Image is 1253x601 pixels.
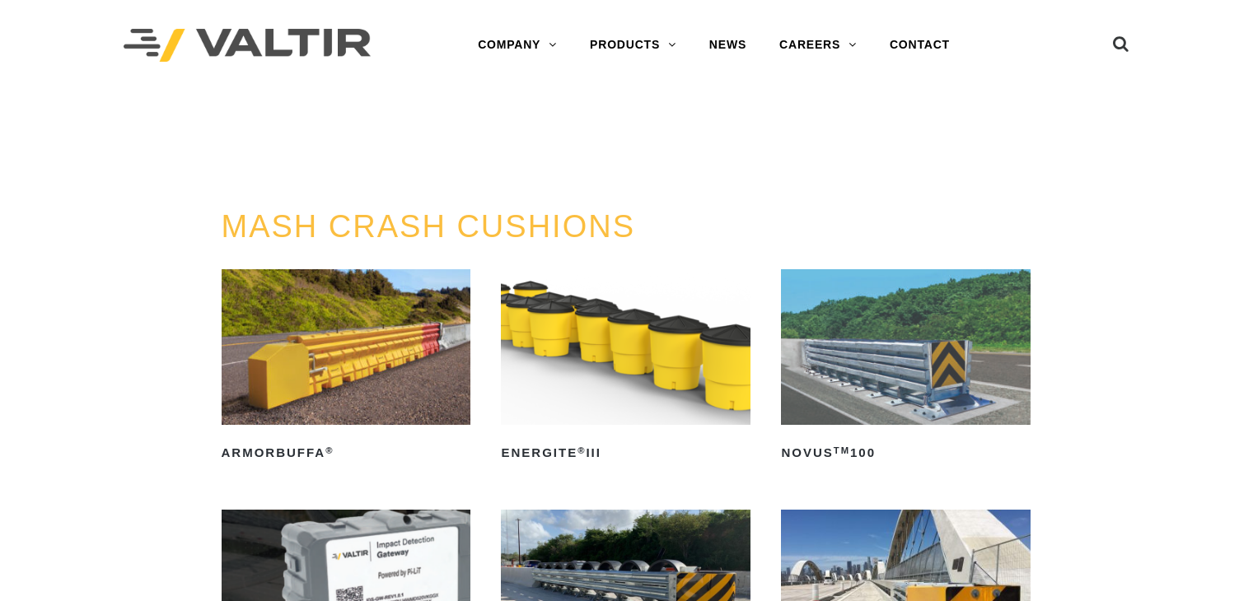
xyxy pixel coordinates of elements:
[325,445,334,455] sup: ®
[781,269,1031,466] a: NOVUSTM100
[781,440,1031,466] h2: NOVUS 100
[834,445,850,455] sup: TM
[222,440,471,466] h2: ArmorBuffa
[461,29,573,62] a: COMPANY
[577,445,586,455] sup: ®
[222,269,471,466] a: ArmorBuffa®
[124,29,371,63] img: Valtir
[222,209,636,244] a: MASH CRASH CUSHIONS
[501,440,750,466] h2: ENERGITE III
[763,29,873,62] a: CAREERS
[573,29,693,62] a: PRODUCTS
[501,269,750,466] a: ENERGITE®III
[693,29,763,62] a: NEWS
[873,29,966,62] a: CONTACT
